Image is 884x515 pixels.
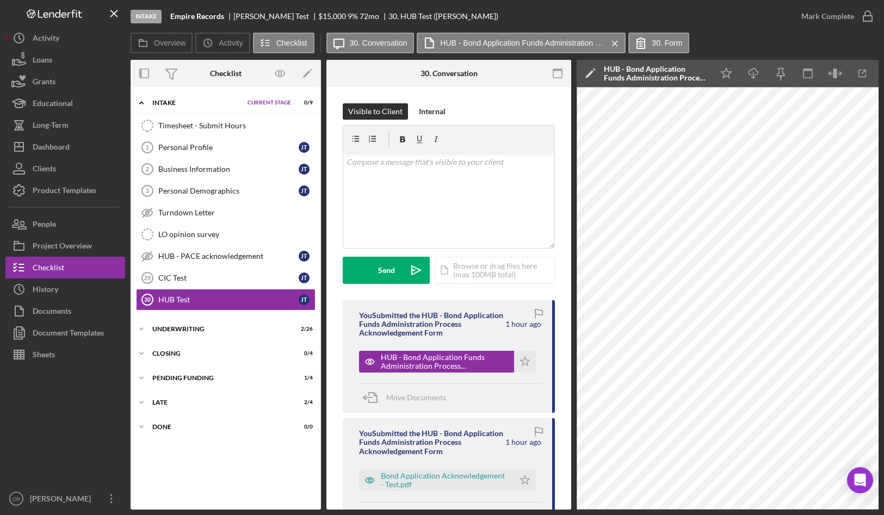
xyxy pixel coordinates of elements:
a: 30HUB TestJT [136,289,316,311]
div: J T [299,185,310,196]
button: History [5,278,125,300]
div: 2 / 4 [293,399,313,406]
div: Project Overview [33,235,92,259]
div: Activity [33,27,59,52]
a: Timesheet - Submit Hours [136,115,316,136]
div: Bond Application Acknowledgement - Test.pdf [381,471,509,489]
div: You Submitted the HUB - Bond Application Funds Administration Process Acknowledgement Form [359,429,504,455]
button: Activity [195,33,250,53]
button: 30. Conversation [326,33,415,53]
b: Empire Records [170,12,224,21]
div: Intake [152,100,242,106]
button: Project Overview [5,235,125,257]
div: Underwriting [152,326,286,332]
div: Business Information [158,165,299,173]
div: HUB - Bond Application Funds Administration Process Acknowledgement -- [DATE] 02_21pm.pdf [381,353,509,370]
a: 3Personal DemographicsJT [136,180,316,202]
div: Checklist [210,69,242,78]
div: J T [299,272,310,283]
button: Move Documents [359,384,457,411]
div: J T [299,142,310,153]
button: Loans [5,49,125,71]
div: Long-Term [33,114,69,139]
a: Checklist [5,257,125,278]
div: Dashboard [33,136,70,160]
button: HUB - Bond Application Funds Administration Process Acknowledgement -- [DATE] 02_21pm.pdf [417,33,626,53]
label: Checklist [276,39,307,47]
time: 2025-09-24 18:21 [505,320,541,328]
div: You Submitted the HUB - Bond Application Funds Administration Process Acknowledgement Form [359,311,504,337]
tspan: 1 [146,144,149,151]
tspan: 29 [144,275,151,281]
div: Done [152,424,286,430]
div: Checklist [33,257,64,281]
div: 2 / 26 [293,326,313,332]
div: HUB Test [158,295,299,304]
div: People [33,213,56,238]
div: J T [299,251,310,262]
div: Clients [33,158,56,182]
button: People [5,213,125,235]
div: CIC Test [158,274,299,282]
button: Grants [5,71,125,92]
button: Visible to Client [343,103,408,120]
div: LO opinion survey [158,230,315,239]
a: 29CIC TestJT [136,267,316,289]
a: HUB - PACE acknowledgementJT [136,245,316,267]
button: HUB - Bond Application Funds Administration Process Acknowledgement -- [DATE] 02_21pm.pdf [359,351,536,373]
button: Internal [413,103,451,120]
div: Personal Demographics [158,187,299,195]
button: Clients [5,158,125,179]
label: HUB - Bond Application Funds Administration Process Acknowledgement -- [DATE] 02_21pm.pdf [440,39,603,47]
div: Late [152,399,286,406]
div: [PERSON_NAME] [27,488,98,512]
div: Pending Funding [152,375,286,381]
button: Product Templates [5,179,125,201]
div: Sheets [33,344,55,368]
div: HUB - Bond Application Funds Administration Process Acknowledgement -- [DATE] 02_21pm.pdf [604,65,707,82]
label: Overview [154,39,186,47]
div: Mark Complete [801,5,854,27]
span: Current Stage [248,100,291,106]
time: 2025-09-24 17:42 [505,438,541,446]
div: 72 mo [360,12,379,21]
div: Visible to Client [348,103,403,120]
div: 0 / 0 [293,424,313,430]
div: 30. Conversation [421,69,478,78]
a: 2Business InformationJT [136,158,316,180]
a: Turndown Letter [136,202,316,224]
div: 1 / 4 [293,375,313,381]
button: Document Templates [5,322,125,344]
div: Document Templates [33,322,104,346]
span: $15,000 [318,11,346,21]
button: Dashboard [5,136,125,158]
div: Loans [33,49,52,73]
tspan: 3 [146,188,149,194]
label: 30. Conversation [350,39,407,47]
div: J T [299,164,310,175]
div: Personal Profile [158,143,299,152]
div: History [33,278,58,303]
button: Educational [5,92,125,114]
button: Sheets [5,344,125,365]
button: Long-Term [5,114,125,136]
tspan: 2 [146,166,149,172]
button: Activity [5,27,125,49]
div: Timesheet - Submit Hours [158,121,315,130]
button: Documents [5,300,125,322]
div: Product Templates [33,179,96,204]
div: Educational [33,92,73,117]
div: 9 % [348,12,358,21]
button: 30. Form [628,33,689,53]
button: Overview [131,33,193,53]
